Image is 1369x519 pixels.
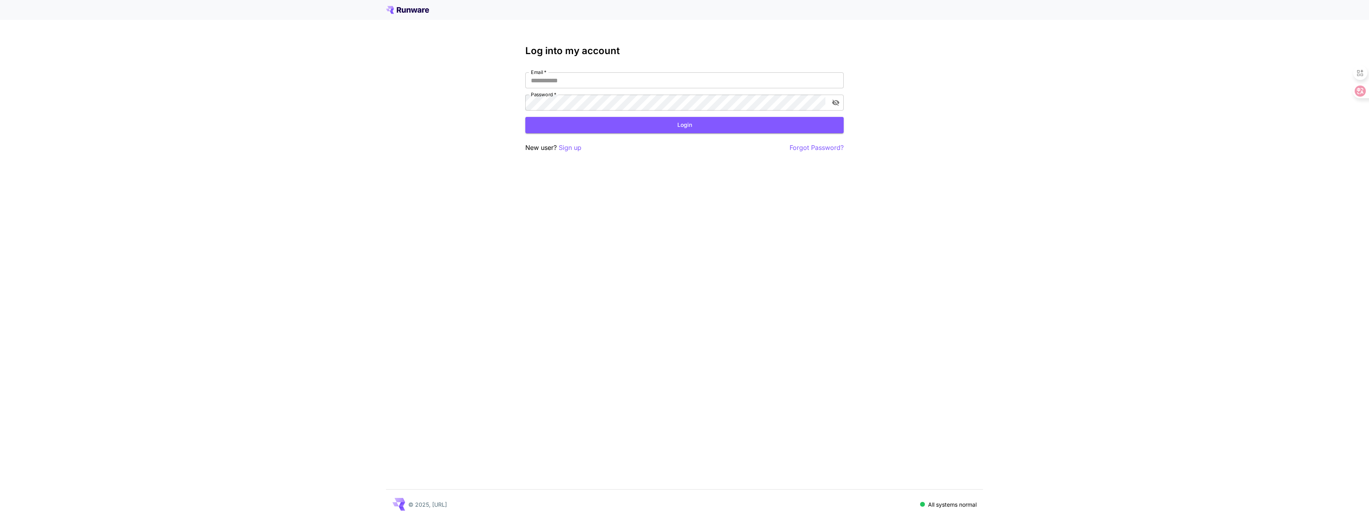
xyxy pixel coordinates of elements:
[559,143,581,153] button: Sign up
[790,143,844,153] button: Forgot Password?
[525,143,581,153] p: New user?
[525,117,844,133] button: Login
[531,91,556,98] label: Password
[829,95,843,110] button: toggle password visibility
[928,500,977,509] p: All systems normal
[531,69,546,76] label: Email
[525,45,844,56] h3: Log into my account
[408,500,447,509] p: © 2025, [URL]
